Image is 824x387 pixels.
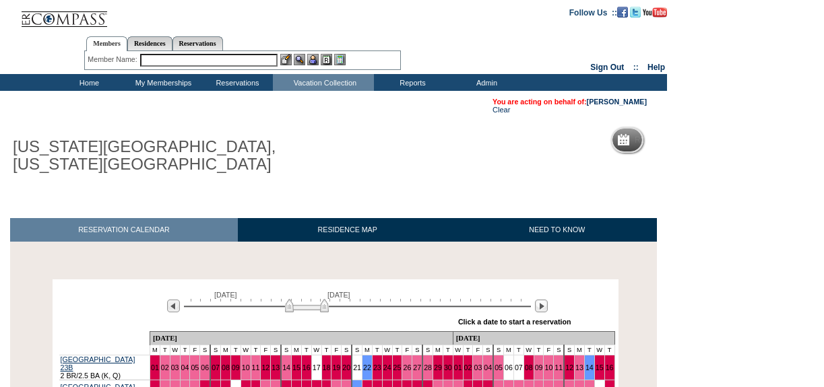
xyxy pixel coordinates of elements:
a: 12 [565,363,573,372]
span: You are acting on behalf of: [493,98,647,106]
a: 06 [505,363,513,372]
img: Follow us on Twitter [630,7,641,17]
a: NEED TO KNOW [457,218,657,242]
a: 03 [474,363,482,372]
td: T [301,345,311,355]
span: :: [633,63,639,72]
img: b_calculator.gif [334,54,346,65]
div: Click a date to start a reservation [458,318,571,326]
a: 23 [373,363,381,372]
a: 16 [303,363,311,372]
a: 13 [272,363,280,372]
td: Admin [448,74,522,91]
td: T [251,345,261,355]
td: Vacation Collection [273,74,374,91]
a: 02 [161,363,169,372]
a: Sign Out [590,63,624,72]
a: 28 [424,363,432,372]
td: S [210,345,220,355]
a: 16 [606,363,614,372]
td: W [524,345,534,355]
a: 09 [535,363,543,372]
img: Reservations [321,54,332,65]
td: T [160,345,170,355]
td: M [150,345,160,355]
td: S [352,345,362,355]
td: W [594,345,604,355]
a: 08 [525,363,533,372]
td: T [463,345,473,355]
a: 29 [434,363,442,372]
td: M [292,345,302,355]
td: S [412,345,422,355]
td: T [443,345,453,355]
a: 26 [403,363,411,372]
td: S [422,345,433,355]
a: 11 [554,363,563,372]
a: 11 [252,363,260,372]
td: 2 BR/2.5 BA (K, Q) [59,355,150,380]
td: T [534,345,544,355]
a: [GEOGRAPHIC_DATA] 23B [61,355,135,372]
img: Previous [167,300,180,312]
a: 14 [585,363,594,372]
a: 27 [413,363,421,372]
td: M [220,345,230,355]
a: 07 [515,363,523,372]
td: S [493,345,503,355]
td: My Memberships [125,74,199,91]
td: F [473,345,483,355]
td: T [604,345,614,355]
a: 13 [575,363,583,372]
a: 07 [212,363,220,372]
a: 21 [353,363,361,372]
img: Next [535,300,548,312]
a: 22 [363,363,371,372]
a: 18 [323,363,331,372]
a: 05 [191,363,199,372]
a: 01 [454,363,462,372]
a: 08 [222,363,230,372]
img: View [294,54,305,65]
td: F [190,345,200,355]
div: Member Name: [88,54,139,65]
a: 15 [292,363,300,372]
a: Reservations [172,36,223,50]
td: S [564,345,574,355]
a: 30 [444,363,452,372]
td: W [382,345,392,355]
a: 10 [242,363,250,372]
td: S [483,345,493,355]
td: [DATE] [453,332,614,345]
a: RESERVATION CALENDAR [10,218,238,242]
a: 20 [342,363,350,372]
a: 01 [151,363,159,372]
td: Follow Us :: [569,7,617,17]
td: W [453,345,463,355]
a: Help [647,63,665,72]
a: 12 [261,363,270,372]
td: Reports [374,74,448,91]
a: 19 [332,363,340,372]
a: RESIDENCE MAP [238,218,457,242]
a: Clear [493,106,510,114]
a: 04 [181,363,189,372]
td: T [321,345,331,355]
td: T [584,345,594,355]
td: M [433,345,443,355]
td: T [513,345,524,355]
td: W [311,345,321,355]
span: [DATE] [214,291,237,299]
td: F [544,345,554,355]
a: Members [86,36,127,51]
td: T [392,345,402,355]
td: W [241,345,251,355]
td: M [504,345,514,355]
td: F [402,345,412,355]
img: b_edit.gif [280,54,292,65]
td: M [362,345,373,355]
a: 15 [596,363,604,372]
a: 10 [544,363,552,372]
a: 09 [232,363,240,372]
td: Home [51,74,125,91]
